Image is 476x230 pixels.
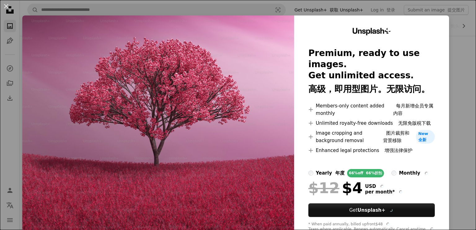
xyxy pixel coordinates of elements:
[308,102,435,117] li: Members-only content added monthly
[308,180,363,196] div: $4
[308,129,435,144] li: Image cropping and background removal
[418,137,426,142] font: 全新
[308,203,435,217] button: GetUnsplash+
[308,119,435,127] li: Unlimited royalty-free downloads
[308,48,435,97] h2: Premium, ready to use images. Get unlimited access.
[308,84,430,94] font: 高级，即用型图片。无限访问。
[358,207,386,213] strong: Unsplash+
[316,169,345,177] div: yearly
[308,180,339,196] span: $12
[383,130,409,143] font: 图片裁剪和背景移除
[347,169,384,177] div: 66% off
[393,103,434,116] font: 每月新增会员专属内容
[399,169,429,177] div: monthly
[308,171,313,176] input: yearly 年度66%off 66%折扣
[398,120,431,126] font: 无限免版税下载
[365,189,403,195] span: per month *
[416,130,435,144] span: New
[365,184,403,189] span: USD
[391,171,396,176] input: monthly
[335,170,345,176] font: 年度
[385,148,412,153] font: 增强法律保护
[366,171,382,175] font: 66%折扣
[308,147,435,154] li: Enhanced legal protections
